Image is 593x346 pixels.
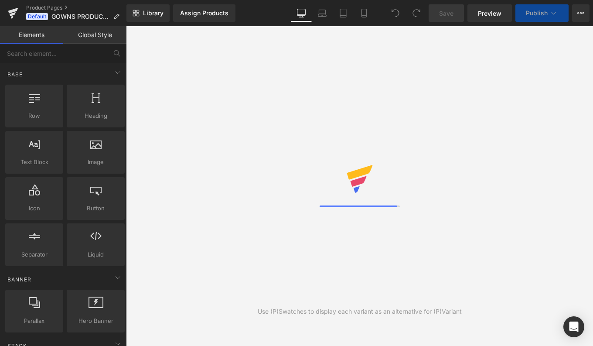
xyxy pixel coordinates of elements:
[572,4,590,22] button: More
[69,250,122,259] span: Liquid
[387,4,404,22] button: Undo
[515,4,569,22] button: Publish
[408,4,425,22] button: Redo
[526,10,548,17] span: Publish
[51,13,110,20] span: GOWNS PRODUCT PAGE
[312,4,333,22] a: Laptop
[467,4,512,22] a: Preview
[180,10,228,17] div: Assign Products
[69,316,122,325] span: Hero Banner
[8,204,61,213] span: Icon
[26,13,48,20] span: Default
[7,275,32,284] span: Banner
[8,250,61,259] span: Separator
[333,4,354,22] a: Tablet
[126,4,170,22] a: New Library
[8,158,61,167] span: Text Block
[7,70,24,79] span: Base
[258,307,462,316] div: Use (P)Swatches to display each variant as an alternative for (P)Variant
[478,9,501,18] span: Preview
[63,26,126,44] a: Global Style
[291,4,312,22] a: Desktop
[69,158,122,167] span: Image
[69,111,122,120] span: Heading
[143,9,164,17] span: Library
[69,204,122,213] span: Button
[563,316,584,337] div: Open Intercom Messenger
[8,111,61,120] span: Row
[354,4,375,22] a: Mobile
[8,316,61,325] span: Parallax
[439,9,453,18] span: Save
[26,4,126,11] a: Product Pages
